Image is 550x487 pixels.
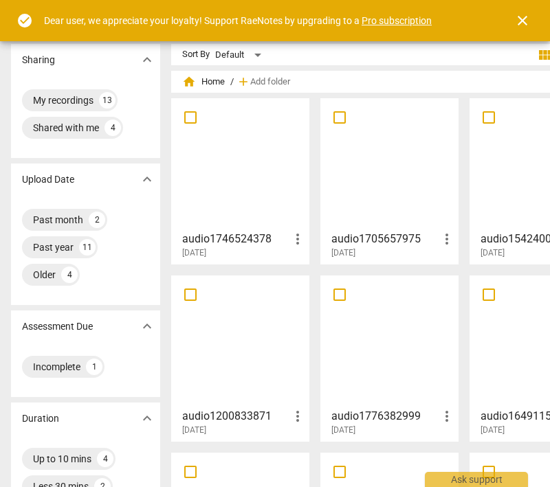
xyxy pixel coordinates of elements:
[22,172,74,187] p: Upload Date
[33,240,74,254] div: Past year
[215,44,266,66] div: Default
[506,4,539,37] button: Close
[22,319,93,334] p: Assessment Due
[44,14,432,28] div: Dear user, we appreciate your loyalty! Support RaeNotes by upgrading to a
[33,360,80,374] div: Incomplete
[33,121,99,135] div: Shared with me
[176,280,305,435] a: audio1200833871[DATE]
[176,103,305,258] a: audio1746524378[DATE]
[182,75,196,89] span: home
[16,12,33,29] span: check_circle
[79,239,96,256] div: 11
[137,169,157,190] button: Show more
[325,103,454,258] a: audio1705657975[DATE]
[439,408,455,424] span: more_vert
[481,247,505,259] span: [DATE]
[33,93,93,107] div: My recordings
[182,424,206,436] span: [DATE]
[33,213,83,227] div: Past month
[439,231,455,247] span: more_vert
[250,77,290,87] span: Add folder
[22,53,55,67] p: Sharing
[182,408,289,424] h3: audio1200833871
[182,231,289,247] h3: audio1746524378
[331,231,439,247] h3: audio1705657975
[97,451,113,467] div: 4
[139,410,155,427] span: expand_more
[362,15,432,26] a: Pro subscription
[481,424,505,436] span: [DATE]
[61,267,78,283] div: 4
[33,452,91,466] div: Up to 10 mins
[139,52,155,68] span: expand_more
[86,359,102,375] div: 1
[182,75,225,89] span: Home
[182,49,210,60] div: Sort By
[289,408,306,424] span: more_vert
[182,247,206,259] span: [DATE]
[139,318,155,335] span: expand_more
[230,77,234,87] span: /
[289,231,306,247] span: more_vert
[33,268,56,282] div: Older
[89,212,105,228] div: 2
[425,472,528,487] div: Ask support
[104,120,121,136] div: 4
[331,247,355,259] span: [DATE]
[325,280,454,435] a: audio1776382999[DATE]
[137,316,157,337] button: Show more
[514,12,531,29] span: close
[331,408,439,424] h3: audio1776382999
[331,424,355,436] span: [DATE]
[236,75,250,89] span: add
[137,408,157,429] button: Show more
[137,49,157,70] button: Show more
[99,92,115,109] div: 13
[22,411,59,426] p: Duration
[139,171,155,188] span: expand_more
